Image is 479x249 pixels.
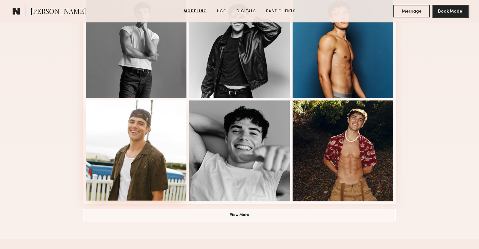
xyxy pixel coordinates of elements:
[264,8,298,14] a: Past Clients
[234,8,259,14] a: Digitals
[181,8,209,14] a: Modeling
[432,8,469,14] a: Book Model
[31,6,86,17] span: [PERSON_NAME]
[83,209,396,221] button: View More
[214,8,229,14] a: UGC
[432,5,469,17] button: Book Model
[393,5,430,17] button: Message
